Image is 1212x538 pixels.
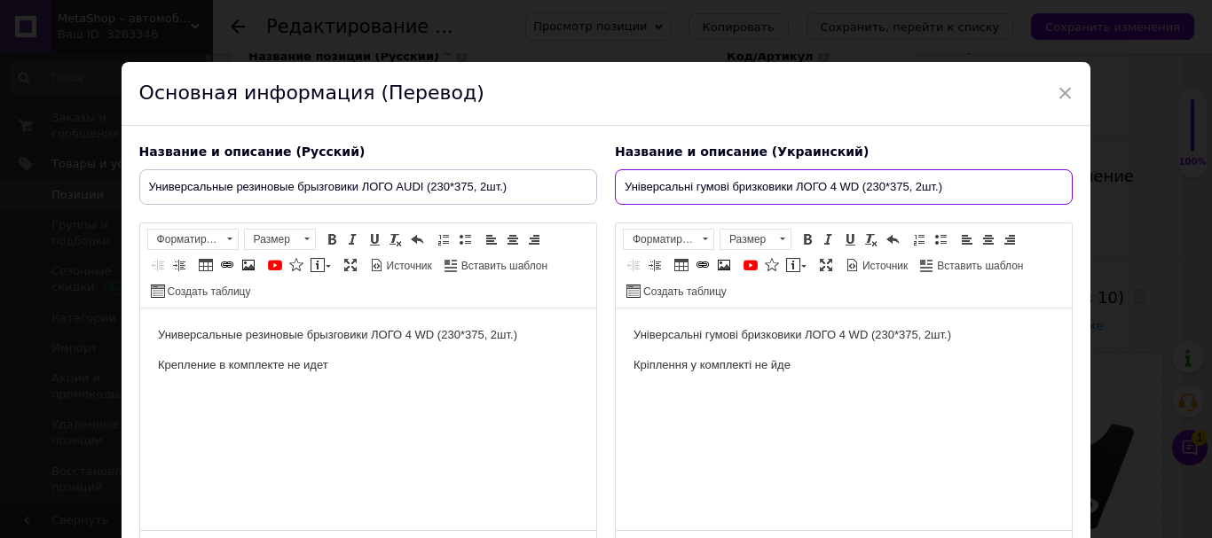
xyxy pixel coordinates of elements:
a: Развернуть [816,255,836,275]
span: × [1058,78,1074,108]
span: Создать таблицу [641,285,727,300]
a: Увеличить отступ [169,255,189,275]
a: Вставить / удалить маркированный список [455,230,475,249]
span: Вставить шаблон [459,259,547,274]
a: Вставить сообщение [308,255,334,275]
a: Уменьшить отступ [148,255,168,275]
a: Вставить/Редактировать ссылку (Ctrl+L) [217,255,237,275]
a: Вставить / удалить маркированный список [931,230,950,249]
a: Создать таблицу [624,281,729,300]
a: Полужирный (Ctrl+B) [798,230,817,249]
a: По правому краю [524,230,544,249]
span: Создать таблицу [165,285,251,300]
iframe: Визуальный текстовый редактор, 119A6505-661C-4241-9C4B-5AE541DF85C7 [616,308,1072,530]
div: Основная информация (Перевод) [122,62,1091,126]
a: Изображение [239,255,258,275]
a: Источник [843,255,910,275]
a: По левому краю [957,230,977,249]
a: По левому краю [482,230,501,249]
a: Размер [244,229,316,250]
span: Название и описание (Русский) [139,144,366,159]
span: Размер [720,230,774,249]
span: Источник [860,259,908,274]
a: Вставить иконку [762,255,782,275]
span: Источник [384,259,432,274]
a: Изображение [714,255,734,275]
a: Вставить сообщение [783,255,809,275]
a: Отменить (Ctrl+Z) [883,230,902,249]
a: Вставить шаблон [442,255,550,275]
a: Вставить иконку [287,255,306,275]
a: Добавить видео с YouTube [265,255,285,275]
a: Курсив (Ctrl+I) [819,230,838,249]
a: По правому краю [1000,230,1019,249]
a: Убрать форматирование [862,230,881,249]
span: Название и описание (Украинский) [615,144,869,159]
span: Вставить шаблон [934,259,1023,274]
a: Форматирование [147,229,239,250]
a: Убрать форматирование [386,230,405,249]
a: Вставить/Редактировать ссылку (Ctrl+L) [693,255,712,275]
a: По центру [979,230,998,249]
a: Вставить / удалить нумерованный список [434,230,453,249]
iframe: Визуальный текстовый редактор, 86ED65AC-AEB5-4566-AA4F-ED5BB9454C0C [140,308,596,530]
body: Визуальный текстовый редактор, A545D1C5-758B-4ED1-BDA7-85C6F8676A4D [18,18,629,66]
a: Вставить шаблон [917,255,1026,275]
a: Источник [367,255,435,275]
a: Форматирование [623,229,714,250]
span: Форматирование [624,230,697,249]
p: Универсальные резиновые брызговики ЛОГО 4 WD (230*375, 2шт.) [18,18,629,36]
a: Таблица [672,255,691,275]
a: Размер [720,229,791,250]
p: Крепление в комплекте не идет [18,48,629,66]
a: Добавить видео с YouTube [741,255,760,275]
a: Уменьшить отступ [624,255,643,275]
a: По центру [503,230,523,249]
a: Подчеркнутый (Ctrl+U) [365,230,384,249]
a: Увеличить отступ [645,255,665,275]
a: Полужирный (Ctrl+B) [322,230,342,249]
a: Подчеркнутый (Ctrl+U) [840,230,860,249]
a: Вставить / удалить нумерованный список [909,230,929,249]
a: Таблица [196,255,216,275]
a: Развернуть [341,255,360,275]
a: Создать таблицу [148,281,254,300]
span: Форматирование [148,230,221,249]
a: Курсив (Ctrl+I) [343,230,363,249]
a: Отменить (Ctrl+Z) [407,230,427,249]
span: Размер [245,230,298,249]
